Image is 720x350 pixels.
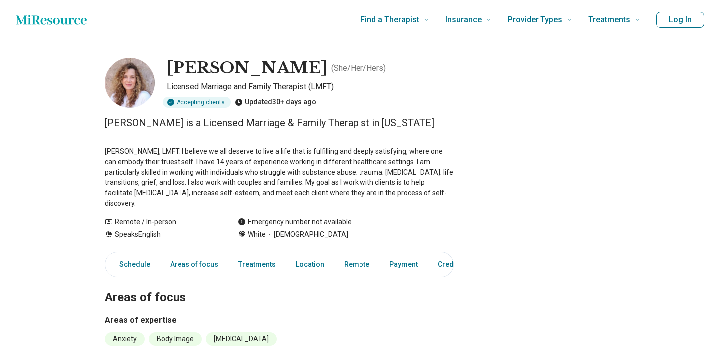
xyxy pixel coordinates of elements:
p: [PERSON_NAME], LMFT. I believe we all deserve to live a life that is fulfilling and deeply satisf... [105,146,454,209]
span: White [248,229,266,240]
span: Insurance [445,13,482,27]
h1: [PERSON_NAME] [167,58,327,79]
div: Accepting clients [163,97,231,108]
a: Schedule [107,254,156,275]
div: Remote / In-person [105,217,218,227]
a: Remote [338,254,375,275]
a: Areas of focus [164,254,224,275]
div: Speaks English [105,229,218,240]
img: Shawn Phalen, Licensed Marriage and Family Therapist (LMFT) [105,58,155,108]
a: Credentials [432,254,482,275]
a: Home page [16,10,87,30]
span: Find a Therapist [360,13,419,27]
a: Payment [383,254,424,275]
span: [DEMOGRAPHIC_DATA] [266,229,348,240]
span: Treatments [588,13,630,27]
li: Body Image [149,332,202,346]
a: Treatments [232,254,282,275]
a: Location [290,254,330,275]
p: Licensed Marriage and Family Therapist (LMFT) [167,81,454,93]
li: [MEDICAL_DATA] [206,332,277,346]
p: ( She/Her/Hers ) [331,62,386,74]
li: Anxiety [105,332,145,346]
div: Updated 30+ days ago [235,97,316,108]
h2: Areas of focus [105,265,454,306]
h3: Areas of expertise [105,314,454,326]
span: Provider Types [508,13,562,27]
div: Emergency number not available [238,217,352,227]
button: Log In [656,12,704,28]
p: [PERSON_NAME] is a Licensed Marriage & Family Therapist in [US_STATE] [105,116,454,130]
